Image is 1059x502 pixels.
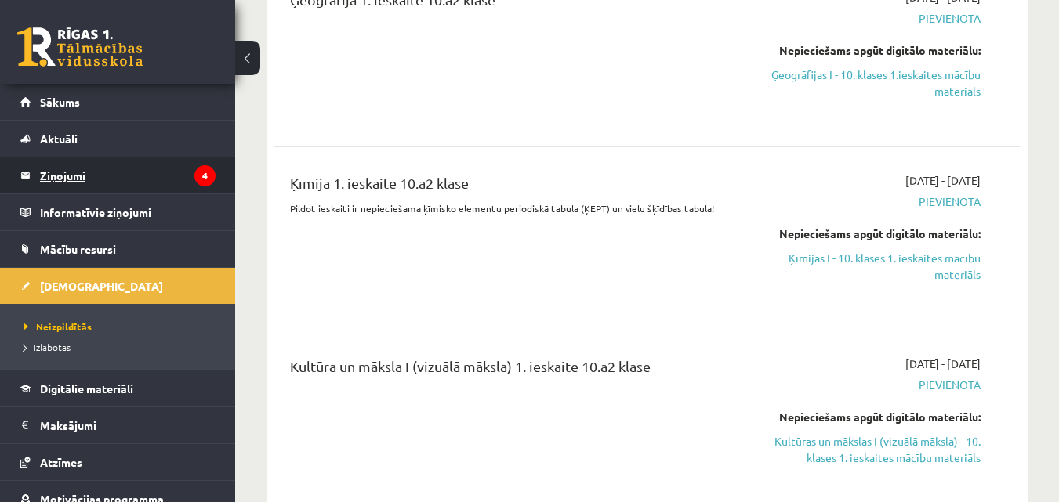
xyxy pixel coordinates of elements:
span: Digitālie materiāli [40,381,133,395]
a: Kultūras un mākslas I (vizuālā māksla) - 10. klases 1. ieskaites mācību materiāls [766,433,981,466]
a: Rīgas 1. Tālmācības vidusskola [17,27,143,67]
legend: Ziņojumi [40,157,216,193]
a: Ziņojumi4 [20,157,216,193]
span: Neizpildītās [24,320,92,333]
a: Digitālie materiāli [20,370,216,406]
a: Ģeogrāfijas I - 10. klases 1.ieskaites mācību materiāls [766,67,981,99]
span: Pievienota [766,193,981,210]
span: Aktuāli [40,132,78,146]
a: Izlabotās [24,340,219,354]
span: Pievienota [766,10,981,27]
a: Ķīmijas I - 10. klases 1. ieskaites mācību materiāls [766,250,981,283]
a: Mācību resursi [20,231,216,267]
a: Informatīvie ziņojumi [20,194,216,230]
a: [DEMOGRAPHIC_DATA] [20,268,216,304]
span: Atzīmes [40,455,82,469]
div: Nepieciešams apgūt digitālo materiālu: [766,409,981,425]
div: Nepieciešams apgūt digitālo materiālu: [766,42,981,59]
span: Pievienota [766,377,981,393]
a: Neizpildītās [24,320,219,334]
legend: Maksājumi [40,407,216,443]
a: Sākums [20,84,216,120]
span: [DATE] - [DATE] [905,356,981,372]
p: Pildot ieskaiti ir nepieciešama ķīmisko elementu periodiskā tabula (ĶEPT) un vielu šķīdības tabula! [290,201,742,215]
i: 4 [194,165,216,186]
span: Izlabotās [24,341,71,353]
a: Maksājumi [20,407,216,443]
div: Kultūra un māksla I (vizuālā māksla) 1. ieskaite 10.a2 klase [290,356,742,385]
span: [DATE] - [DATE] [905,172,981,189]
a: Aktuāli [20,121,216,157]
div: Nepieciešams apgūt digitālo materiālu: [766,226,981,242]
legend: Informatīvie ziņojumi [40,194,216,230]
span: [DEMOGRAPHIC_DATA] [40,279,163,293]
span: Sākums [40,95,80,109]
span: Mācību resursi [40,242,116,256]
a: Atzīmes [20,444,216,480]
div: Ķīmija 1. ieskaite 10.a2 klase [290,172,742,201]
